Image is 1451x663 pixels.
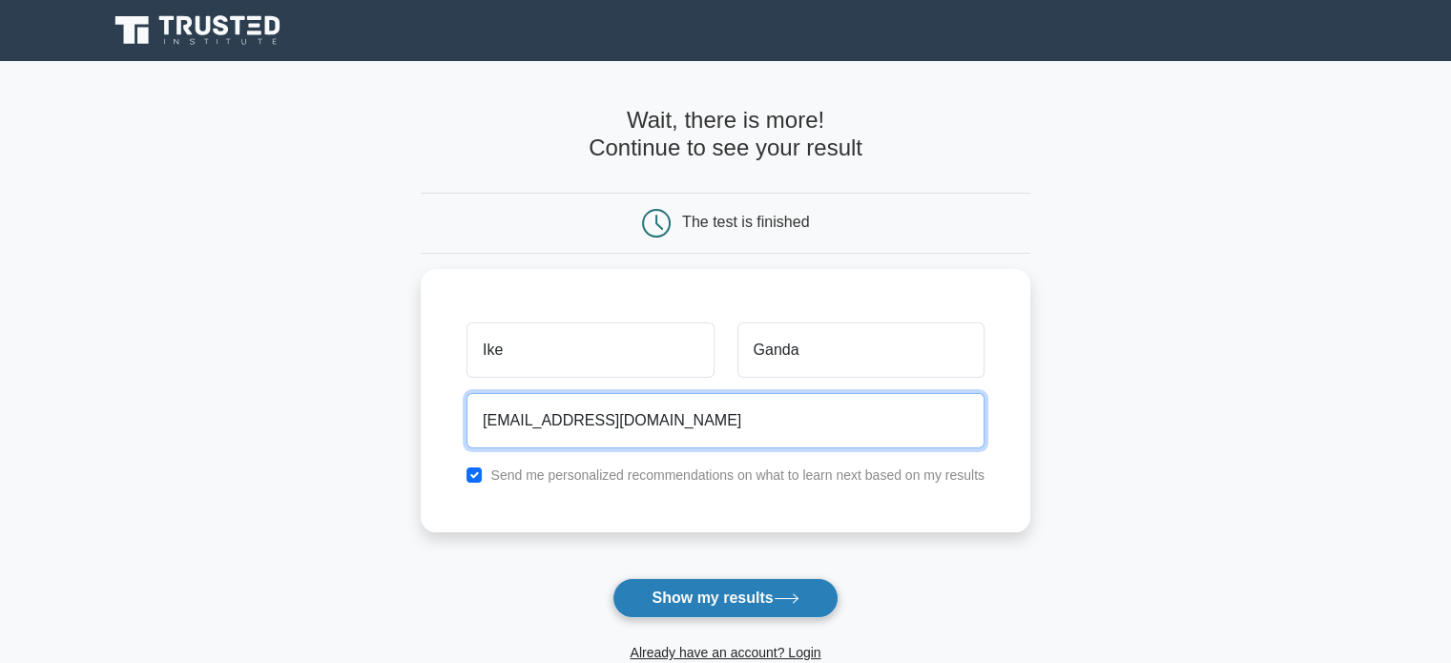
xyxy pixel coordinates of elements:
div: The test is finished [682,214,809,230]
a: Already have an account? Login [630,645,820,660]
h4: Wait, there is more! Continue to see your result [421,107,1030,162]
label: Send me personalized recommendations on what to learn next based on my results [490,467,985,483]
input: Last name [737,322,985,378]
button: Show my results [612,578,838,618]
input: First name [466,322,714,378]
input: Email [466,393,985,448]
